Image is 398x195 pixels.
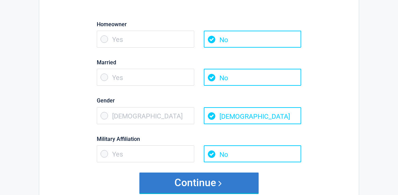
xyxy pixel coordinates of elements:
[97,134,301,144] label: Military Affiliation
[97,69,194,86] span: Yes
[204,145,301,162] span: No
[97,107,194,124] span: [DEMOGRAPHIC_DATA]
[97,31,194,48] span: Yes
[97,20,301,29] label: Homeowner
[97,58,301,67] label: Married
[204,69,301,86] span: No
[204,31,301,48] span: No
[97,145,194,162] span: Yes
[204,107,301,124] span: [DEMOGRAPHIC_DATA]
[97,96,301,105] label: Gender
[139,173,259,193] button: Continue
